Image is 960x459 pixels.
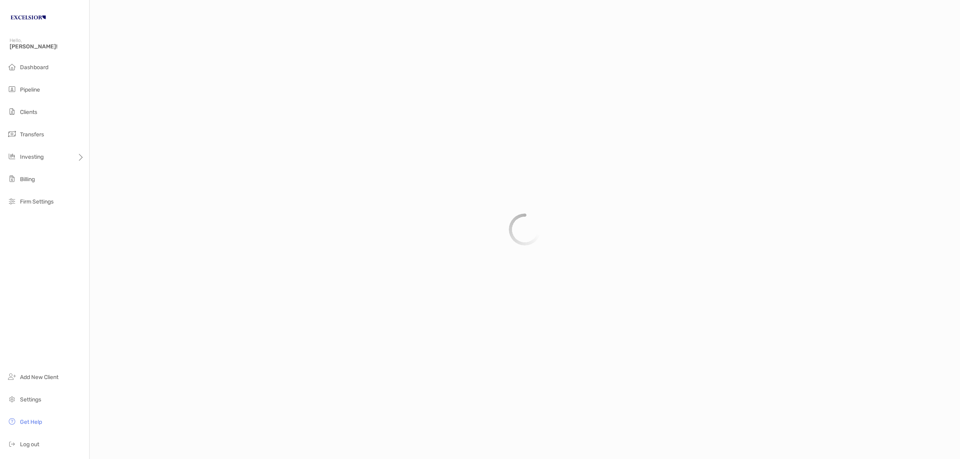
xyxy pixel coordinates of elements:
[20,109,37,116] span: Clients
[20,86,40,93] span: Pipeline
[20,198,54,205] span: Firm Settings
[7,372,17,381] img: add_new_client icon
[20,419,42,425] span: Get Help
[10,43,84,50] span: [PERSON_NAME]!
[7,84,17,94] img: pipeline icon
[7,107,17,116] img: clients icon
[7,174,17,184] img: billing icon
[20,441,39,448] span: Log out
[20,64,48,71] span: Dashboard
[20,154,44,160] span: Investing
[7,152,17,161] img: investing icon
[7,196,17,206] img: firm-settings icon
[10,3,47,32] img: Zoe Logo
[20,176,35,183] span: Billing
[20,131,44,138] span: Transfers
[7,129,17,139] img: transfers icon
[7,394,17,404] img: settings icon
[7,417,17,426] img: get-help icon
[20,396,41,403] span: Settings
[7,439,17,449] img: logout icon
[20,374,58,381] span: Add New Client
[7,62,17,72] img: dashboard icon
